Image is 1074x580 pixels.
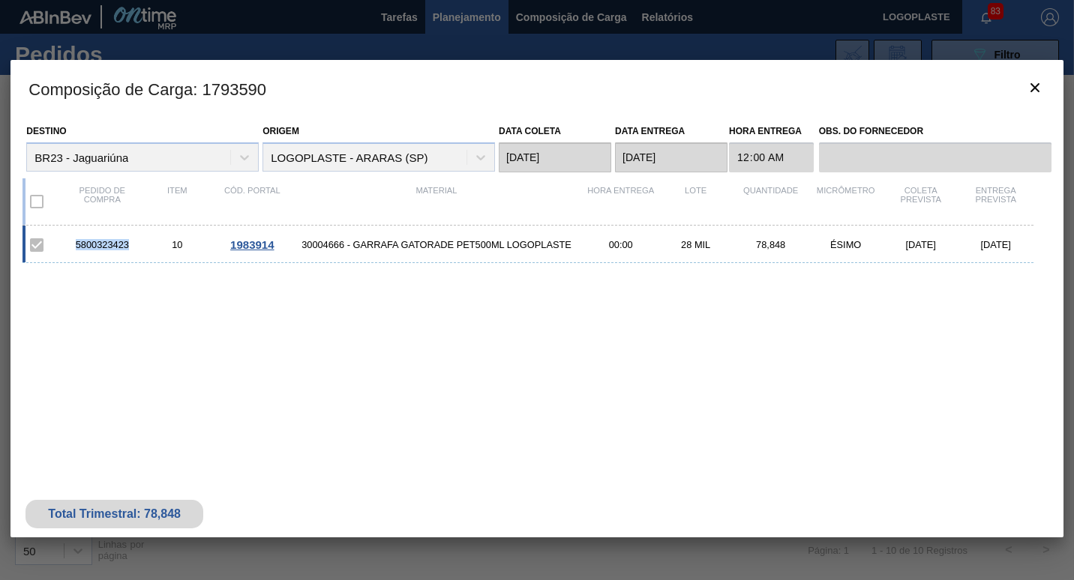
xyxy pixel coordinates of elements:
[808,239,883,250] div: ÉSIMO
[193,80,266,99] font: : 1793590
[733,239,808,250] div: 78,848
[819,121,1051,142] label: Obs. do Fornecedor
[10,60,1063,117] h3: Composição de Carga
[139,186,214,217] div: Item
[262,126,299,136] label: Origem
[230,238,274,251] span: 1983914
[214,186,289,217] div: Cód. Portal
[958,239,1033,250] div: [DATE]
[499,126,561,136] label: Data coleta
[64,186,139,217] div: Pedido de compra
[139,239,214,250] div: 10
[64,239,139,250] div: 5800323423
[729,121,814,142] label: Hora Entrega
[958,186,1033,217] div: Entrega Prevista
[583,186,658,217] div: Hora Entrega
[289,186,583,217] div: Material
[26,126,66,136] label: Destino
[499,142,611,172] input: dd/mm/aaaa
[289,239,583,250] span: 30004666 - GARRAFA GATORADE PET500ML LOGOPLASTE
[733,186,808,217] div: Quantidade
[658,186,733,217] div: Lote
[37,507,192,521] div: Total Trimestral: 78,848
[214,238,289,251] div: Ir para o Pedido
[583,239,658,250] div: 00:00
[883,239,958,250] div: [DATE]
[883,186,958,217] div: Coleta Prevista
[808,186,883,217] div: MICRÔMETRO
[658,239,733,250] div: 28 MIL
[615,142,727,172] input: dd/mm/aaaa
[615,126,685,136] label: Data Entrega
